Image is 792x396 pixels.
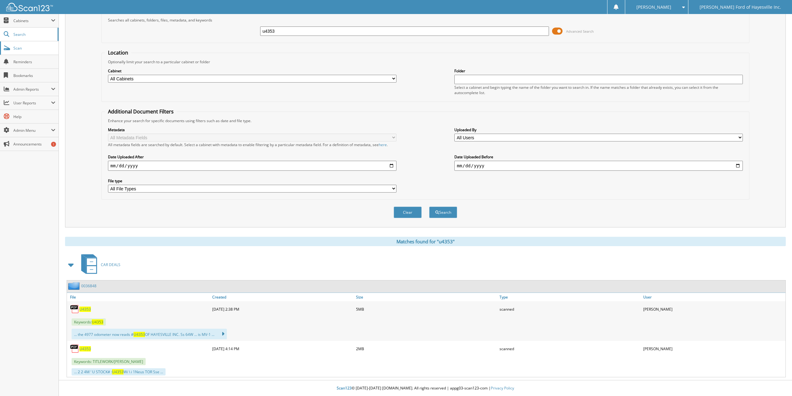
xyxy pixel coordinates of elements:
[429,207,457,218] button: Search
[101,262,120,267] span: CAR DEALS
[105,59,746,64] div: Optionally limit your search to a particular cabinet or folder
[354,293,498,301] a: Size
[379,142,387,147] a: here
[211,303,354,315] div: [DATE] 2:38 PM
[354,342,498,355] div: 2MB
[761,366,792,396] iframe: Chat Widget
[108,161,396,171] input: start
[454,68,743,74] label: Folder
[454,85,743,95] div: Select a cabinet and begin typing the name of the folder you want to search in. If the name match...
[68,282,81,290] img: folder2.png
[642,293,785,301] a: User
[13,100,51,106] span: User Reports
[354,303,498,315] div: 5MB
[211,293,354,301] a: Created
[108,154,396,160] label: Date Uploaded After
[108,127,396,132] label: Metadata
[59,381,792,396] div: © [DATE]-[DATE] [DOMAIN_NAME]. All rights reserved | appg03-scan123-com |
[72,358,146,365] span: Keywords: TITLEWORK/[PERSON_NAME]
[566,29,594,34] span: Advanced Search
[134,332,145,337] span: U4353
[454,127,743,132] label: Uploaded By
[72,368,166,375] div: ... 2 2 4M ‘ U STOCK# : Wi \ i 1Neus TOR Sse ...
[67,293,211,301] a: File
[337,385,352,391] span: Scan123
[636,5,671,9] span: [PERSON_NAME]
[65,237,786,246] div: Matches found for "u4353"
[105,49,131,56] legend: Location
[13,128,51,133] span: Admin Menu
[79,346,91,351] a: U4353
[81,283,96,289] a: 0036848
[6,3,53,11] img: scan123-logo-white.svg
[70,344,79,353] img: PDF.png
[13,59,55,64] span: Reminders
[108,142,396,147] div: All metadata fields are searched by default. Select a cabinet with metadata to enable filtering b...
[108,68,396,74] label: Cabinet
[498,293,642,301] a: Type
[13,141,55,147] span: Announcements
[105,17,746,23] div: Searches all cabinets, folders, files, metadata, and keywords
[454,161,743,171] input: end
[105,118,746,123] div: Enhance your search for specific documents using filters such as date and file type.
[700,5,781,9] span: [PERSON_NAME] Ford of Hayesville Inc.
[105,108,177,115] legend: Additional Document Filters
[77,252,120,277] a: CAR DEALS
[72,329,227,339] div: ... the 4977 odometer now reads # OF HAYESVILLE INC. Ss 64W ... is MV-1 ...
[13,87,51,92] span: Admin Reports
[642,342,785,355] div: [PERSON_NAME]
[491,385,514,391] a: Privacy Policy
[498,342,642,355] div: scanned
[454,154,743,160] label: Date Uploaded Before
[211,342,354,355] div: [DATE] 4:14 PM
[92,319,103,325] span: U4353
[498,303,642,315] div: scanned
[13,32,54,37] span: Search
[13,45,55,51] span: Scan
[13,18,51,23] span: Cabinets
[13,114,55,119] span: Help
[394,207,422,218] button: Clear
[70,304,79,314] img: PDF.png
[72,318,106,326] span: Keywords:
[13,73,55,78] span: Bookmarks
[51,142,56,147] div: 1
[79,307,91,312] a: U4353
[108,178,396,184] label: File type
[112,369,124,375] span: U4353
[642,303,785,315] div: [PERSON_NAME]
